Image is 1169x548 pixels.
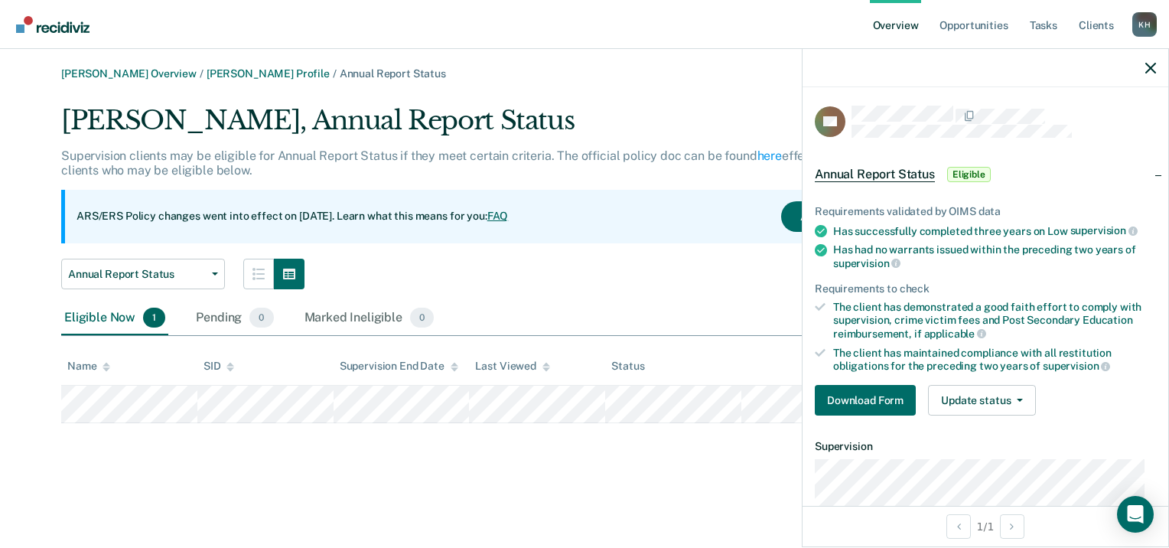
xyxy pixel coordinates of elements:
[757,148,782,163] a: here
[330,67,340,80] span: /
[68,268,206,281] span: Annual Report Status
[204,360,235,373] div: SID
[833,257,900,269] span: supervision
[947,167,991,182] span: Eligible
[781,201,926,232] button: Acknowledge & Close
[833,347,1156,373] div: The client has maintained compliance with all restitution obligations for the preceding two years of
[803,150,1168,199] div: Annual Report StatusEligible
[61,302,168,335] div: Eligible Now
[928,385,1036,416] button: Update status
[61,148,918,178] p: Supervision clients may be eligible for Annual Report Status if they meet certain criteria. The o...
[815,167,935,182] span: Annual Report Status
[815,385,922,416] a: Navigate to form link
[61,67,197,80] a: [PERSON_NAME] Overview
[193,302,276,335] div: Pending
[1132,12,1157,37] button: Profile dropdown button
[815,385,916,416] button: Download Form
[207,67,330,80] a: [PERSON_NAME] Profile
[924,328,986,340] span: applicable
[61,105,938,148] div: [PERSON_NAME], Annual Report Status
[815,205,1156,218] div: Requirements validated by OIMS data
[1117,496,1154,533] div: Open Intercom Messenger
[197,67,207,80] span: /
[946,514,971,539] button: Previous Opportunity
[1132,12,1157,37] div: K H
[833,301,1156,340] div: The client has demonstrated a good faith effort to comply with supervision, crime victim fees and...
[1043,360,1110,372] span: supervision
[143,308,165,328] span: 1
[77,209,508,224] p: ARS/ERS Policy changes went into effect on [DATE]. Learn what this means for you:
[16,16,90,33] img: Recidiviz
[833,224,1156,238] div: Has successfully completed three years on Low
[487,210,509,222] a: FAQ
[803,506,1168,546] div: 1 / 1
[340,360,458,373] div: Supervision End Date
[249,308,273,328] span: 0
[410,308,434,328] span: 0
[611,360,644,373] div: Status
[833,243,1156,269] div: Has had no warrants issued within the preceding two years of
[815,282,1156,295] div: Requirements to check
[1000,514,1024,539] button: Next Opportunity
[1070,224,1138,236] span: supervision
[301,302,438,335] div: Marked Ineligible
[67,360,110,373] div: Name
[475,360,549,373] div: Last Viewed
[340,67,446,80] span: Annual Report Status
[815,440,1156,453] dt: Supervision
